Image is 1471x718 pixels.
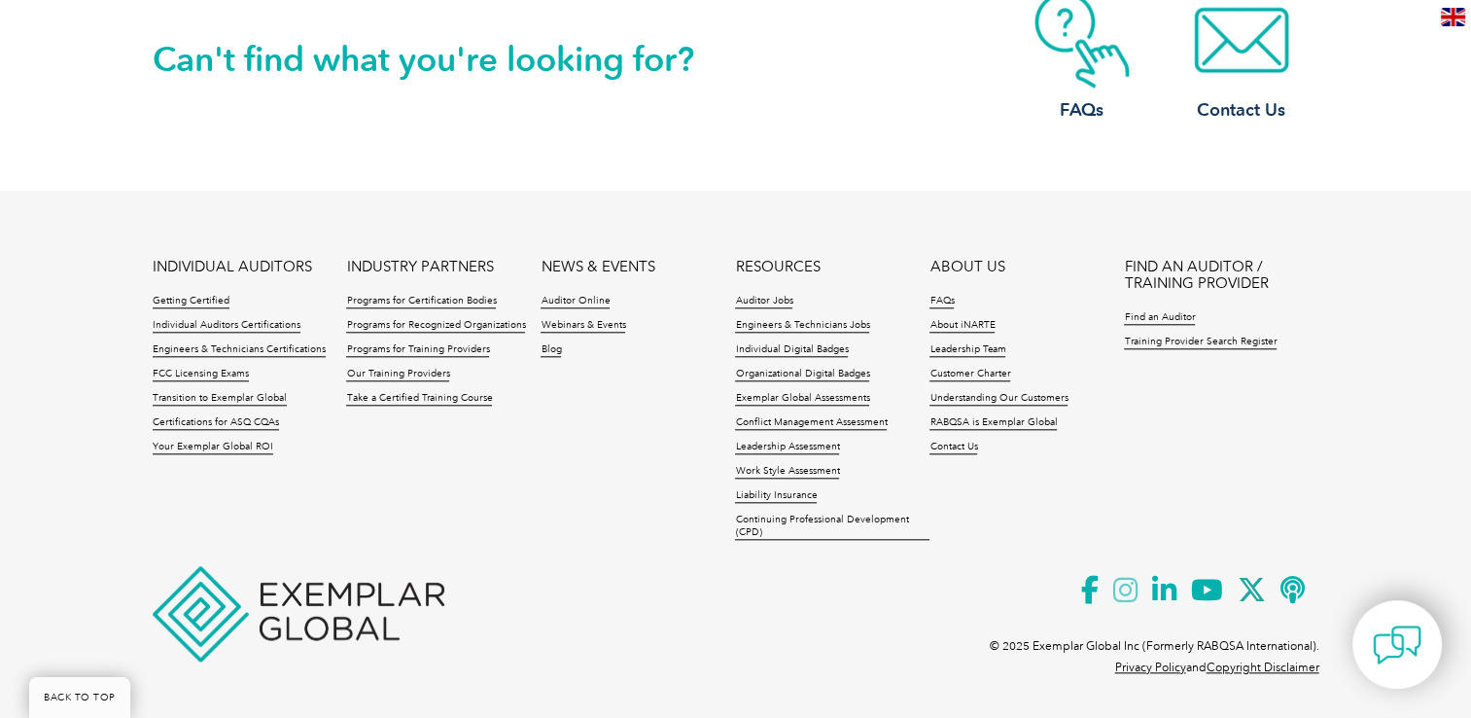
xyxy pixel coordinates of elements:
[735,514,929,540] a: Continuing Professional Development (CPD)
[929,441,977,454] a: Contact Us
[929,295,954,308] a: FAQs
[929,259,1004,275] a: ABOUT US
[1124,311,1195,325] a: Find an Auditor
[1164,98,1319,123] h3: Contact Us
[735,441,839,454] a: Leadership Assessment
[153,319,300,333] a: Individual Auditors Certifications
[929,343,1005,357] a: Leadership Team
[1004,98,1160,123] h3: FAQs
[346,343,489,357] a: Programs for Training Providers
[735,368,869,381] a: Organizational Digital Badges
[1124,259,1318,292] a: FIND AN AUDITOR / TRAINING PROVIDER
[735,465,839,479] a: Work Style Assessment
[735,392,869,406] a: Exemplar Global Assessments
[1441,8,1465,26] img: en
[1124,336,1277,349] a: Training Provider Search Register
[735,489,817,503] a: Liability Insurance
[346,319,525,333] a: Programs for Recognized Organizations
[735,319,869,333] a: Engineers & Technicians Jobs
[735,259,820,275] a: RESOURCES
[153,392,287,406] a: Transition to Exemplar Global
[929,392,1068,406] a: Understanding Our Customers
[153,295,229,308] a: Getting Certified
[1115,661,1186,674] a: Privacy Policy
[735,343,848,357] a: Individual Digital Badges
[29,677,130,718] a: BACK TO TOP
[153,368,249,381] a: FCC Licensing Exams
[153,259,312,275] a: INDIVIDUAL AUDITORS
[1373,621,1421,669] img: contact-chat.png
[346,259,493,275] a: INDUSTRY PARTNERS
[541,343,561,357] a: Blog
[541,259,654,275] a: NEWS & EVENTS
[929,368,1010,381] a: Customer Charter
[346,368,449,381] a: Our Training Providers
[735,295,792,308] a: Auditor Jobs
[929,416,1057,430] a: RABQSA is Exemplar Global
[735,416,887,430] a: Conflict Management Assessment
[153,343,326,357] a: Engineers & Technicians Certifications
[153,566,444,662] img: Exemplar Global
[346,392,492,406] a: Take a Certified Training Course
[1207,661,1319,674] a: Copyright Disclaimer
[153,416,279,430] a: Certifications for ASQ CQAs
[929,319,995,333] a: About iNARTE
[153,441,273,454] a: Your Exemplar Global ROI
[541,319,625,333] a: Webinars & Events
[990,635,1319,657] p: © 2025 Exemplar Global Inc (Formerly RABQSA International).
[541,295,610,308] a: Auditor Online
[346,295,496,308] a: Programs for Certification Bodies
[1115,657,1319,678] p: and
[153,44,736,75] h2: Can't find what you're looking for?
